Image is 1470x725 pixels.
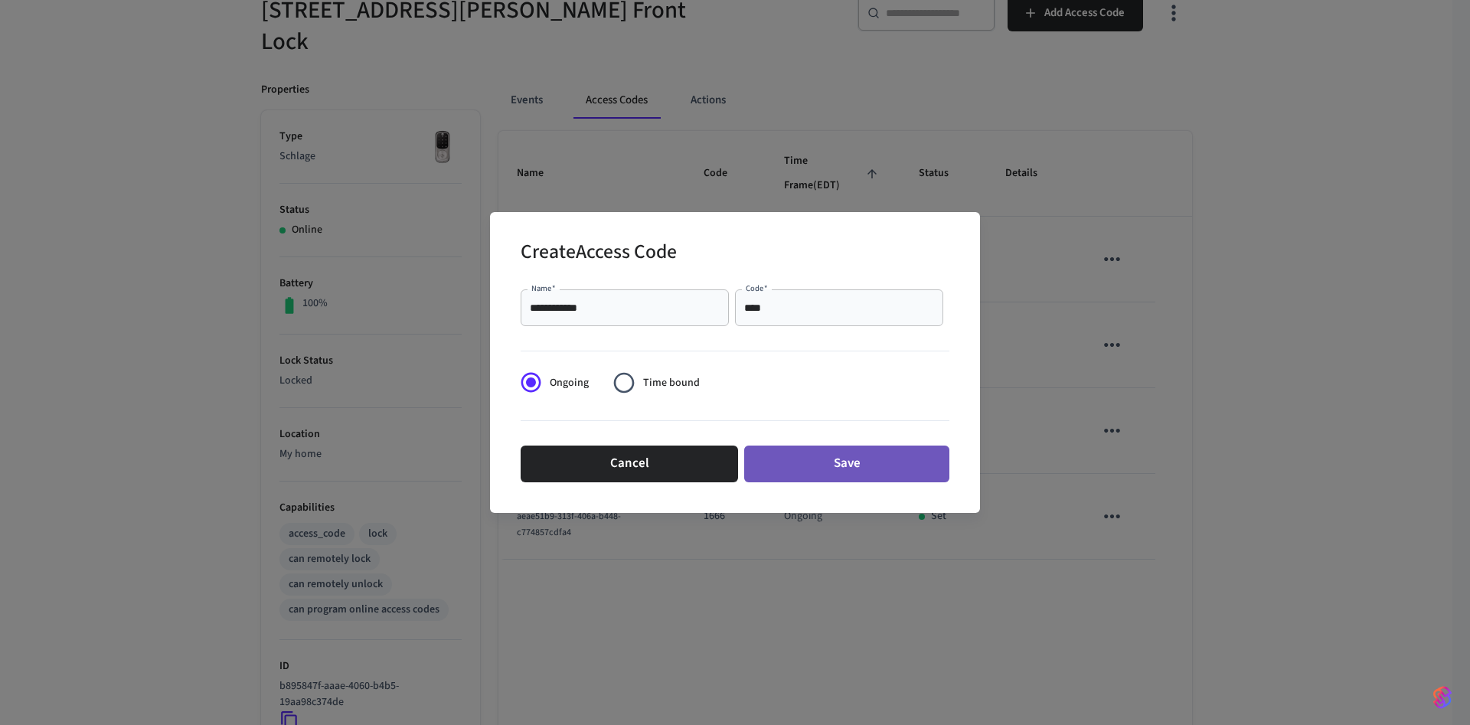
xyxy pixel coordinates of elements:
[550,375,589,391] span: Ongoing
[744,446,949,482] button: Save
[1433,685,1452,710] img: SeamLogoGradient.69752ec5.svg
[643,375,700,391] span: Time bound
[521,230,677,277] h2: Create Access Code
[521,446,738,482] button: Cancel
[531,282,556,294] label: Name
[746,282,768,294] label: Code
